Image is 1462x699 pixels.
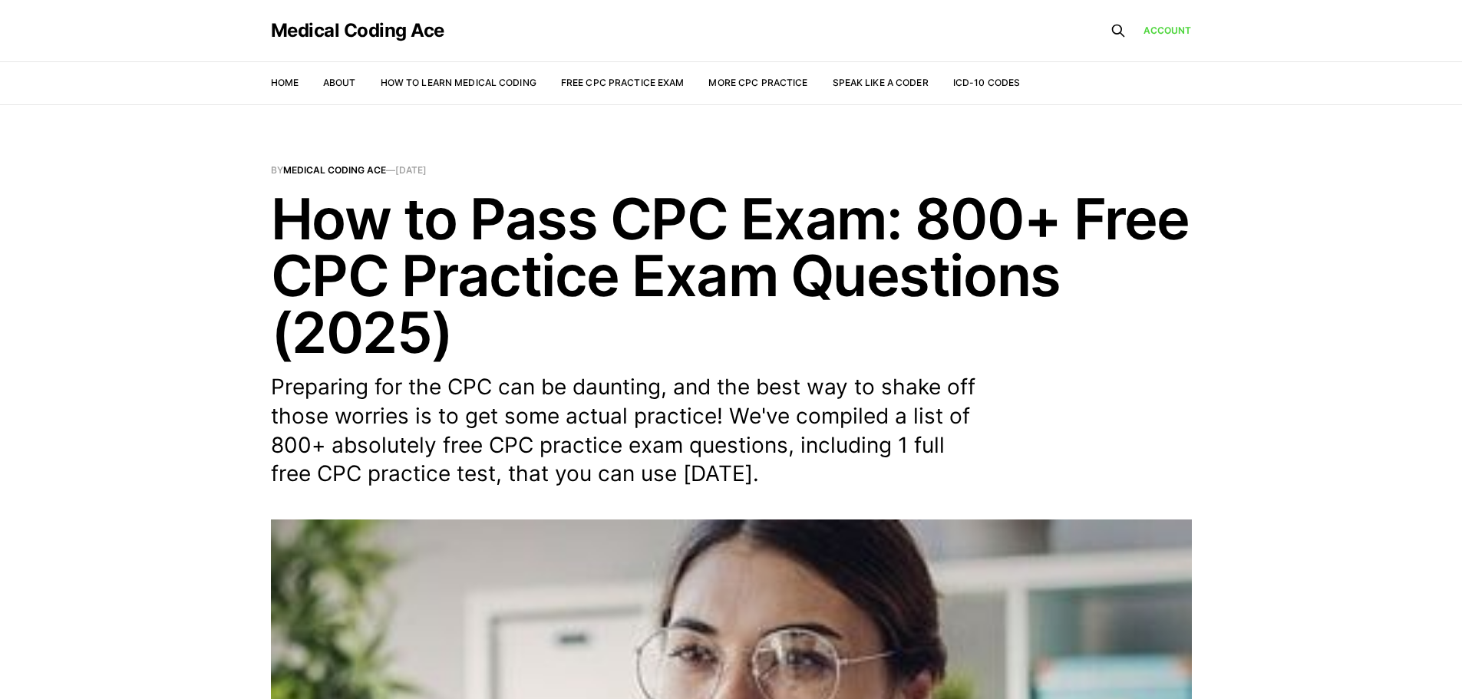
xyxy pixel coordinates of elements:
[271,190,1192,361] h1: How to Pass CPC Exam: 800+ Free CPC Practice Exam Questions (2025)
[833,77,929,88] a: Speak Like a Coder
[1144,23,1192,38] a: Account
[283,164,386,176] a: Medical Coding Ace
[708,77,807,88] a: More CPC Practice
[271,166,1192,175] span: By —
[953,77,1020,88] a: ICD-10 Codes
[271,21,444,40] a: Medical Coding Ace
[395,164,427,176] time: [DATE]
[323,77,356,88] a: About
[561,77,685,88] a: Free CPC Practice Exam
[271,373,977,489] p: Preparing for the CPC can be daunting, and the best way to shake off those worries is to get some...
[381,77,536,88] a: How to Learn Medical Coding
[271,77,299,88] a: Home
